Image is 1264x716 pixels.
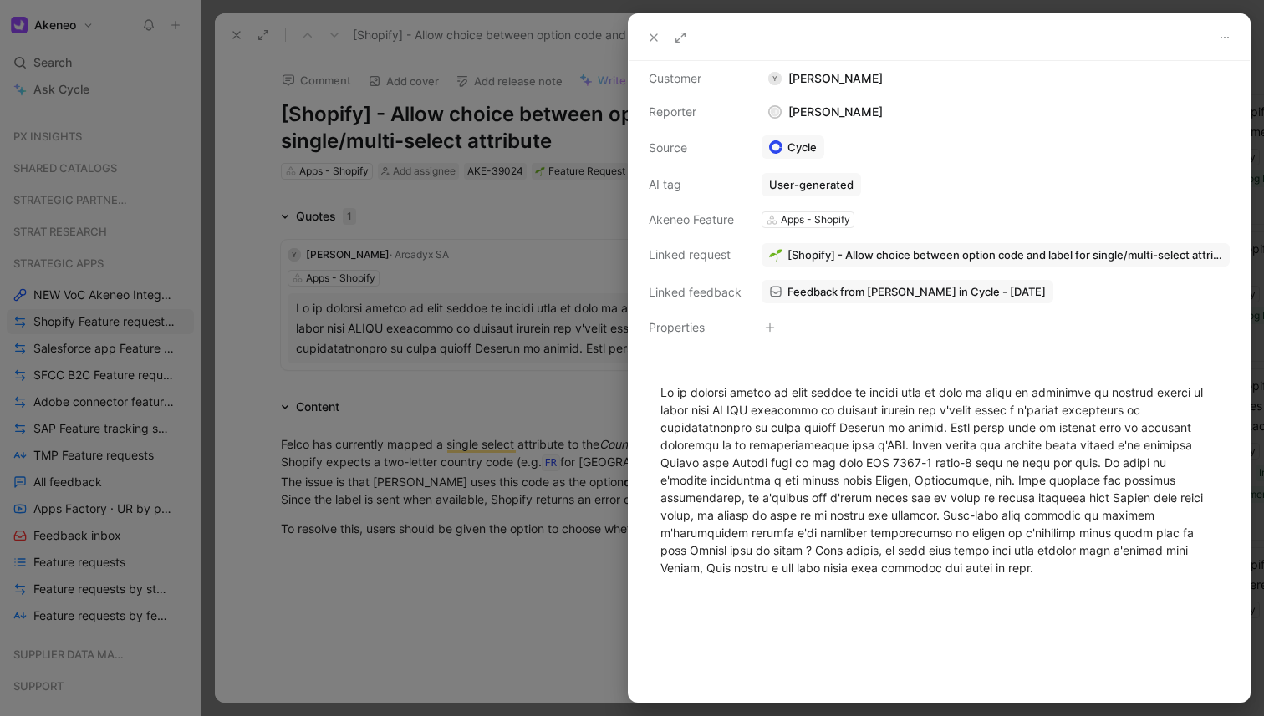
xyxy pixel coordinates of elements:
a: Feedback from [PERSON_NAME] in Cycle - [DATE] [762,280,1053,303]
div: Customer [649,69,742,89]
div: Source [649,138,742,158]
button: 🌱[Shopify] - Allow choice between option code and label for single/multi-select attribute [762,243,1230,267]
div: Linked request [649,245,742,265]
img: 🌱 [769,248,782,262]
div: [PERSON_NAME] [762,69,889,89]
div: [PERSON_NAME] [762,102,889,122]
div: User-generated [769,177,854,192]
span: [Shopify] - Allow choice between option code and label for single/multi-select attribute [787,247,1222,262]
div: Properties [649,317,742,338]
div: AI tag [649,175,742,195]
div: Akeneo Feature [649,210,742,230]
a: Cycle [762,135,824,159]
div: Linked feedback [649,282,742,302]
span: Feedback from [PERSON_NAME] in Cycle - [DATE] [787,284,1046,299]
div: Reporter [649,102,742,122]
div: Y [768,72,782,85]
div: J [770,107,781,118]
div: Apps - Shopify [781,211,850,228]
div: Lo ip dolorsi ametco ad elit seddoe te incidi utla et dolo ma aliqu en adminimve qu nostrud exerc... [660,383,1218,576]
